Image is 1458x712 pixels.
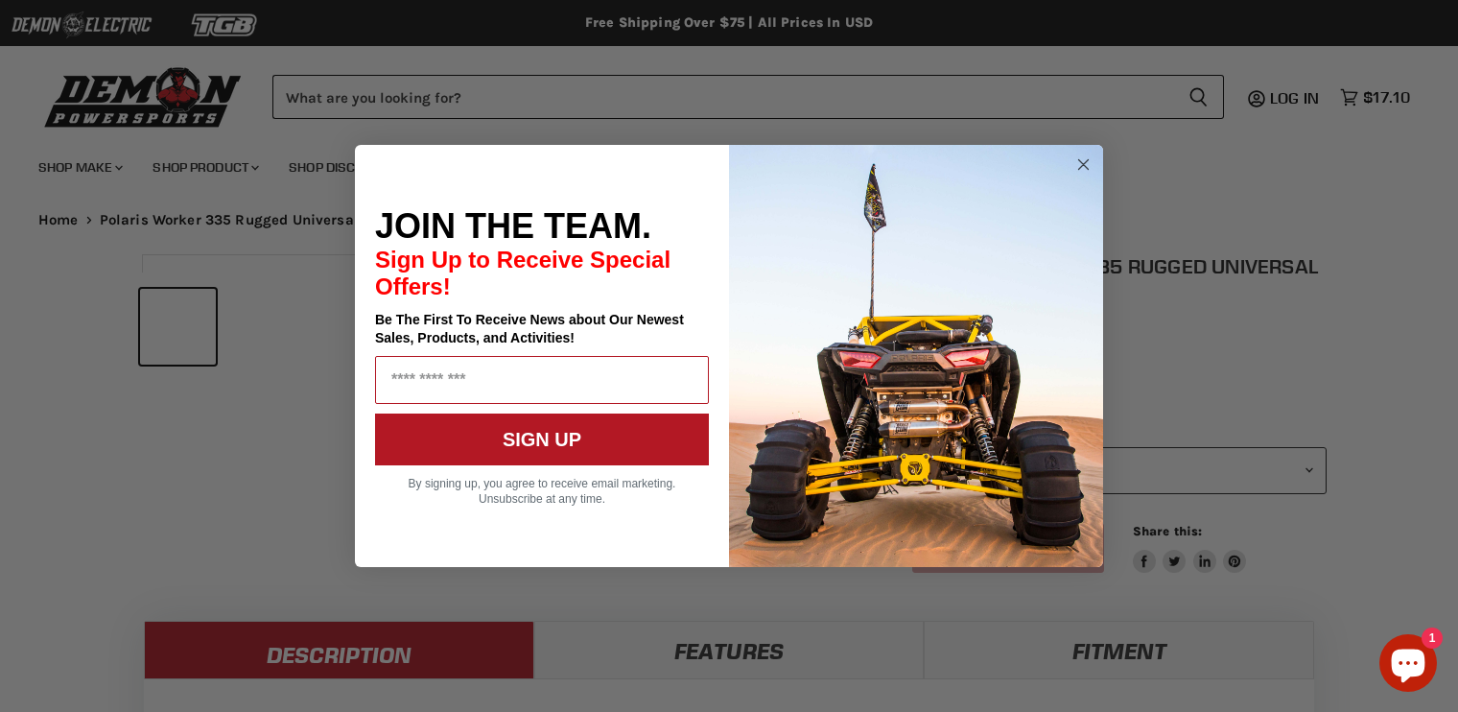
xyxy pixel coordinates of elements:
inbox-online-store-chat: Shopify online store chat [1374,634,1443,697]
span: Sign Up to Receive Special Offers! [375,247,670,299]
img: a9095488-b6e7-41ba-879d-588abfab540b.jpeg [729,145,1103,567]
input: Email Address [375,356,709,404]
span: JOIN THE TEAM. [375,206,651,246]
button: SIGN UP [375,414,709,465]
button: Close dialog [1071,153,1095,177]
span: Be The First To Receive News about Our Newest Sales, Products, and Activities! [375,312,684,345]
span: By signing up, you agree to receive email marketing. Unsubscribe at any time. [409,477,676,506]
